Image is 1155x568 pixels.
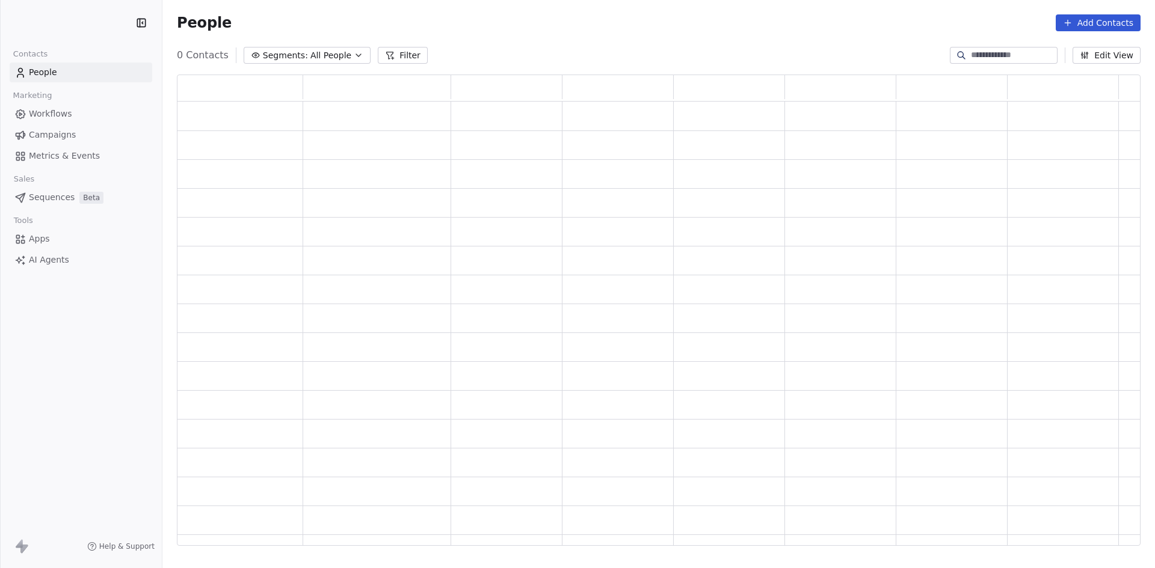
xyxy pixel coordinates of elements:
[10,63,152,82] a: People
[10,146,152,166] a: Metrics & Events
[1073,47,1141,64] button: Edit View
[29,108,72,120] span: Workflows
[8,212,38,230] span: Tools
[177,14,232,32] span: People
[8,170,40,188] span: Sales
[263,49,308,62] span: Segments:
[378,47,428,64] button: Filter
[8,45,53,63] span: Contacts
[29,150,100,162] span: Metrics & Events
[10,188,152,207] a: SequencesBeta
[29,254,69,266] span: AI Agents
[8,87,57,105] span: Marketing
[29,66,57,79] span: People
[10,229,152,249] a: Apps
[29,191,75,204] span: Sequences
[10,125,152,145] a: Campaigns
[29,129,76,141] span: Campaigns
[29,233,50,245] span: Apps
[87,542,155,551] a: Help & Support
[10,104,152,124] a: Workflows
[177,48,229,63] span: 0 Contacts
[10,250,152,270] a: AI Agents
[99,542,155,551] span: Help & Support
[1056,14,1141,31] button: Add Contacts
[310,49,351,62] span: All People
[79,192,103,204] span: Beta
